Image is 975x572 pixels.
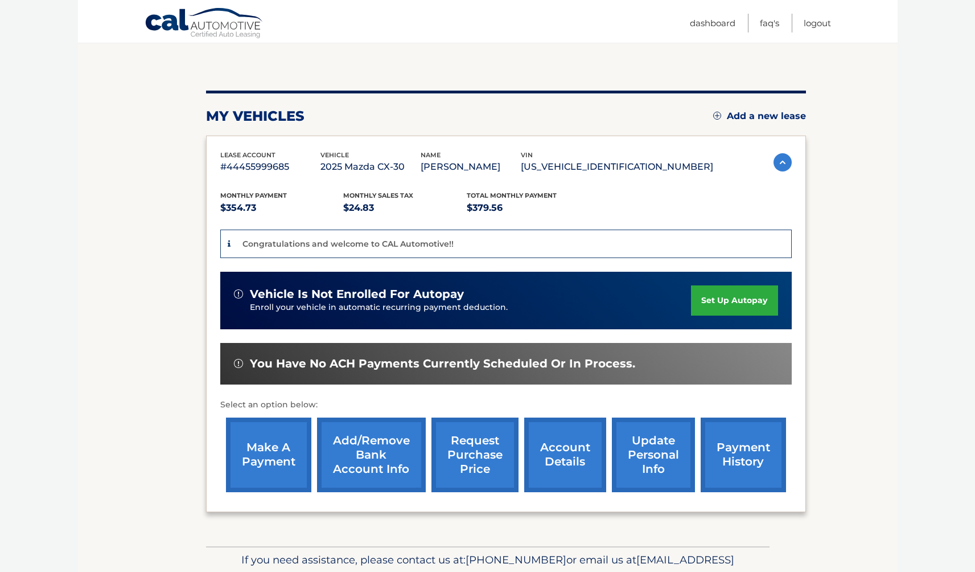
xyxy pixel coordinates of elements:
span: vehicle [320,151,349,159]
span: Total Monthly Payment [467,191,557,199]
p: [US_VEHICLE_IDENTIFICATION_NUMBER] [521,159,713,175]
p: Select an option below: [220,398,792,412]
img: add.svg [713,112,721,120]
p: #44455999685 [220,159,320,175]
a: update personal info [612,418,695,492]
a: payment history [701,418,786,492]
span: vehicle is not enrolled for autopay [250,287,464,301]
p: [PERSON_NAME] [421,159,521,175]
span: Monthly Payment [220,191,287,199]
span: lease account [220,151,275,159]
a: FAQ's [760,14,779,32]
a: account details [524,418,606,492]
a: request purchase price [431,418,519,492]
img: accordion-active.svg [774,153,792,171]
a: Logout [804,14,831,32]
a: set up autopay [691,285,777,316]
p: Enroll your vehicle in automatic recurring payment deduction. [250,301,692,314]
p: Congratulations and welcome to CAL Automotive!! [242,239,454,249]
img: alert-white.svg [234,359,243,368]
a: Add a new lease [713,111,806,122]
span: Monthly sales Tax [343,191,413,199]
h2: my vehicles [206,108,305,125]
a: Dashboard [690,14,735,32]
span: [PHONE_NUMBER] [466,553,566,566]
a: Cal Automotive [145,7,264,40]
span: You have no ACH payments currently scheduled or in process. [250,357,635,371]
p: $379.56 [467,200,590,216]
img: alert-white.svg [234,289,243,299]
span: vin [521,151,533,159]
span: name [421,151,441,159]
a: make a payment [226,418,311,492]
p: 2025 Mazda CX-30 [320,159,421,175]
p: $354.73 [220,200,344,216]
p: $24.83 [343,200,467,216]
a: Add/Remove bank account info [317,418,426,492]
